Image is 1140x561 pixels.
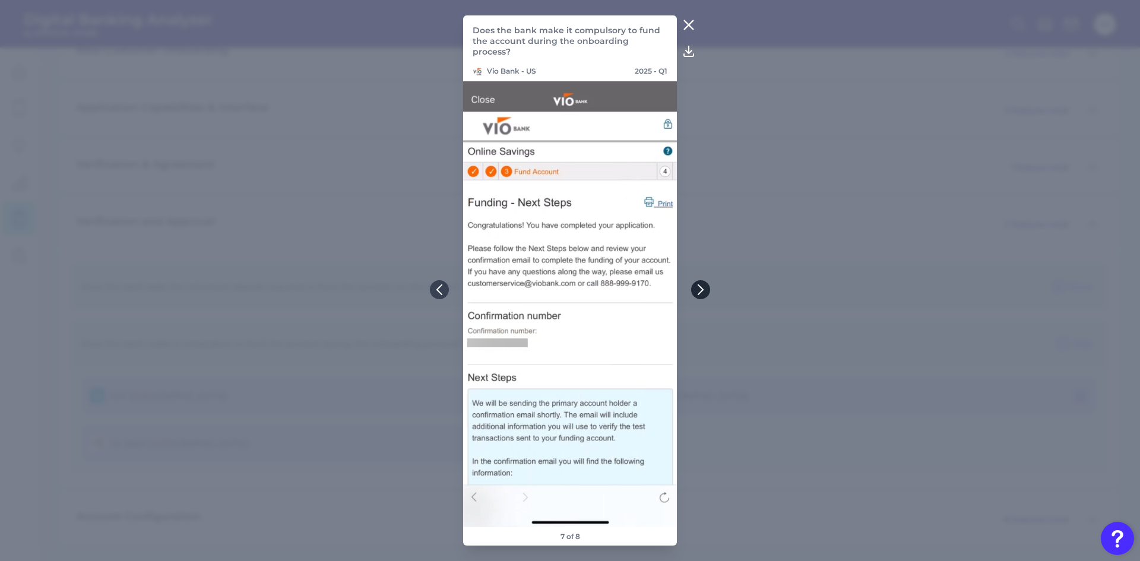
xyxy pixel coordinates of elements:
[463,81,677,527] img: 1058-Vio-Mobile-Savings-Q1-2025zzzd.png
[473,67,482,77] img: Vio Bank
[635,66,667,77] p: 2025 - Q1
[473,25,667,57] p: Does the bank make it compulsory to fund the account during the onboarding process?
[1101,522,1134,555] button: Open Resource Center
[473,66,536,77] p: Vio Bank - US
[556,527,585,546] footer: 7 of 8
